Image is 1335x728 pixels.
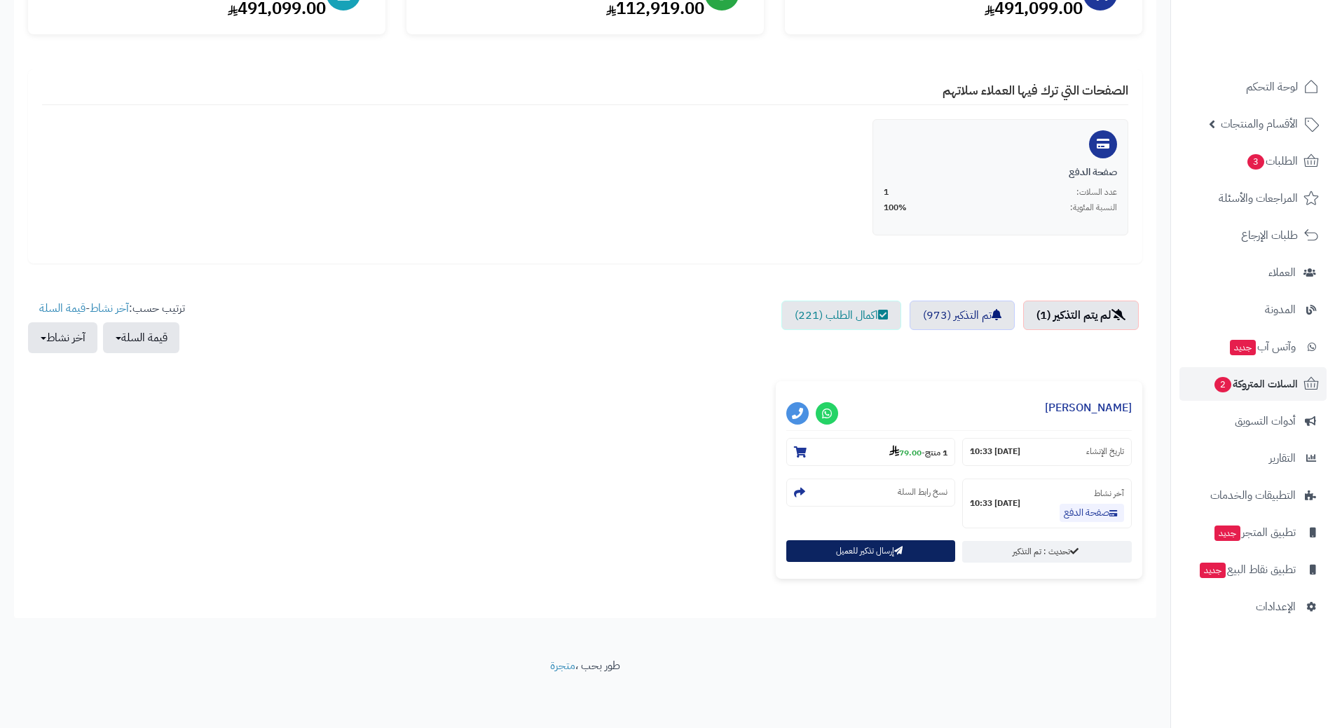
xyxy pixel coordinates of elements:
[1076,186,1117,198] span: عدد السلات:
[39,300,85,317] a: قيمة السلة
[1268,263,1296,282] span: العملاء
[884,165,1117,179] div: صفحة الدفع
[781,301,901,330] a: اكمال الطلب (221)
[884,202,907,214] span: 100%
[1179,219,1327,252] a: طلبات الإرجاع
[1198,560,1296,579] span: تطبيق نقاط البيع
[28,322,97,353] button: آخر نشاط
[962,541,1132,563] a: تحديث : تم التذكير
[1265,300,1296,320] span: المدونة
[1179,181,1327,215] a: المراجعات والأسئلة
[1045,399,1132,416] a: [PERSON_NAME]
[1179,553,1327,586] a: تطبيق نقاط البيعجديد
[1179,516,1327,549] a: تطبيق المتجرجديد
[550,657,575,674] a: متجرة
[1179,144,1327,178] a: الطلبات3
[910,301,1015,330] a: تم التذكير (973)
[1241,226,1298,245] span: طلبات الإرجاع
[786,479,956,507] section: نسخ رابط السلة
[1200,563,1226,578] span: جديد
[1023,301,1139,330] a: لم يتم التذكير (1)
[898,486,947,498] small: نسخ رابط السلة
[1179,330,1327,364] a: وآتس آبجديد
[1210,486,1296,505] span: التطبيقات والخدمات
[1214,526,1240,541] span: جديد
[1246,77,1298,97] span: لوحة التحكم
[1240,33,1322,62] img: logo-2.png
[1221,114,1298,134] span: الأقسام والمنتجات
[1247,154,1264,170] span: 3
[1179,70,1327,104] a: لوحة التحكم
[1094,487,1124,500] small: آخر نشاط
[42,83,1128,105] h4: الصفحات التي ترك فيها العملاء سلاتهم
[1213,374,1298,394] span: السلات المتروكة
[970,446,1020,458] strong: [DATE] 10:33
[1070,202,1117,214] span: النسبة المئوية:
[1179,293,1327,327] a: المدونة
[1214,377,1231,392] span: 2
[1179,441,1327,475] a: التقارير
[1179,404,1327,438] a: أدوات التسويق
[1246,151,1298,171] span: الطلبات
[1230,340,1256,355] span: جديد
[1179,367,1327,401] a: السلات المتروكة2
[1219,188,1298,208] span: المراجعات والأسئلة
[889,445,947,459] small: -
[1179,590,1327,624] a: الإعدادات
[889,446,922,459] strong: 79.00
[90,300,129,317] a: آخر نشاط
[1269,448,1296,468] span: التقارير
[103,322,179,353] button: قيمة السلة
[28,301,185,353] ul: ترتيب حسب: -
[1179,256,1327,289] a: العملاء
[1179,479,1327,512] a: التطبيقات والخدمات
[786,540,956,562] button: إرسال تذكير للعميل
[884,186,889,198] span: 1
[970,497,1020,509] strong: [DATE] 10:33
[1256,597,1296,617] span: الإعدادات
[1235,411,1296,431] span: أدوات التسويق
[1060,504,1124,522] a: صفحة الدفع
[1213,523,1296,542] span: تطبيق المتجر
[786,438,956,466] section: 1 منتج-79.00
[1228,337,1296,357] span: وآتس آب
[925,446,947,459] strong: 1 منتج
[1086,446,1124,458] small: تاريخ الإنشاء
